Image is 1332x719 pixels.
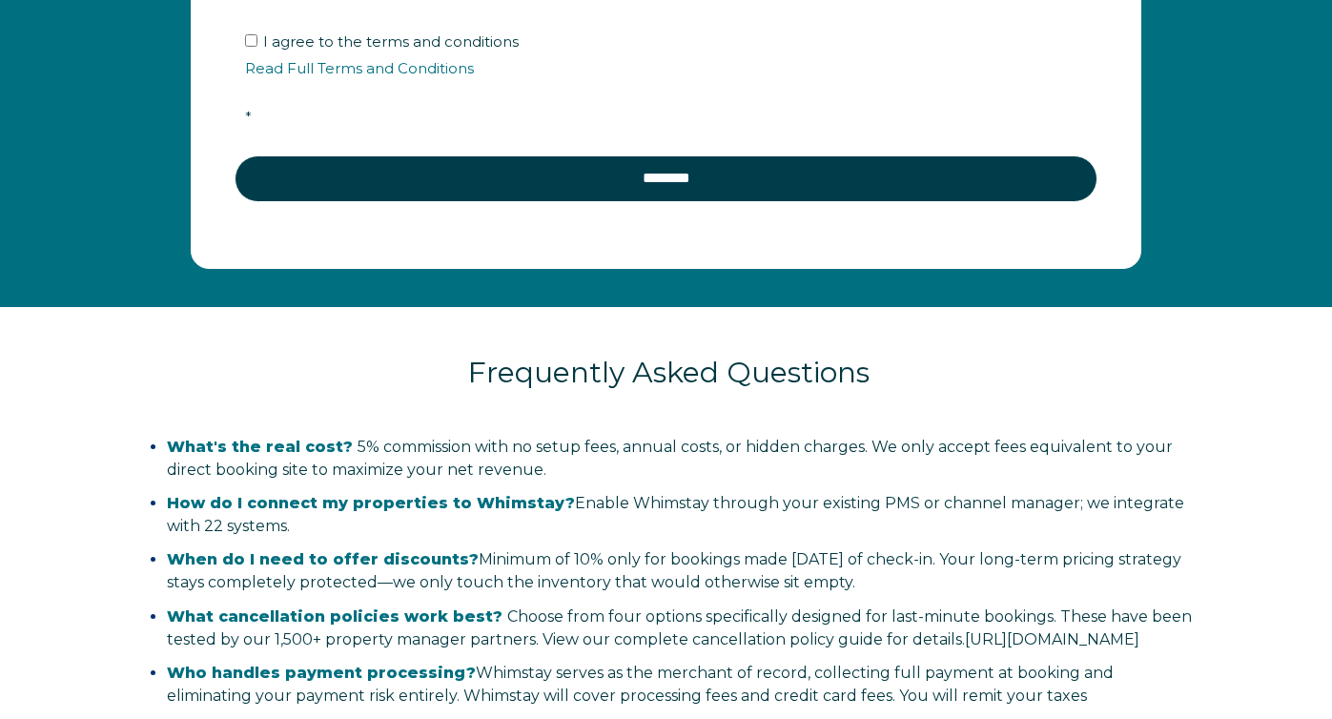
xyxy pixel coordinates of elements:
[167,438,353,456] span: What's the real cost?
[167,550,1181,591] span: only for bookings made [DATE] of check-in. Your long-term pricing strategy stays completely prote...
[245,34,257,47] input: I agree to the terms and conditionsRead Full Terms and Conditions*
[245,59,474,77] a: Read Full Terms and Conditions
[167,438,1173,479] span: 5% commission with no setup fees, annual costs, or hidden charges. We only accept fees equivalent...
[468,355,870,390] span: Frequently Asked Questions
[167,607,1192,648] span: Choose from four options specifically designed for last-minute bookings. These have been tested b...
[479,550,604,568] span: Minimum of 10%
[167,607,502,626] span: What cancellation policies work best?
[167,550,479,568] strong: When do I need to offer discounts?
[167,494,1184,535] span: Enable Whimstay through your existing PMS or channel manager; we integrate with 22 systems.
[167,664,1114,705] span: Whimstay serves as the merchant of record, collecting full payment at booking and eliminating you...
[965,630,1139,648] a: Vínculo https://salespage.whimstay.com/cancellation-policy-options
[167,494,575,512] strong: How do I connect my properties to Whimstay?
[167,664,476,682] strong: Who handles payment processing?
